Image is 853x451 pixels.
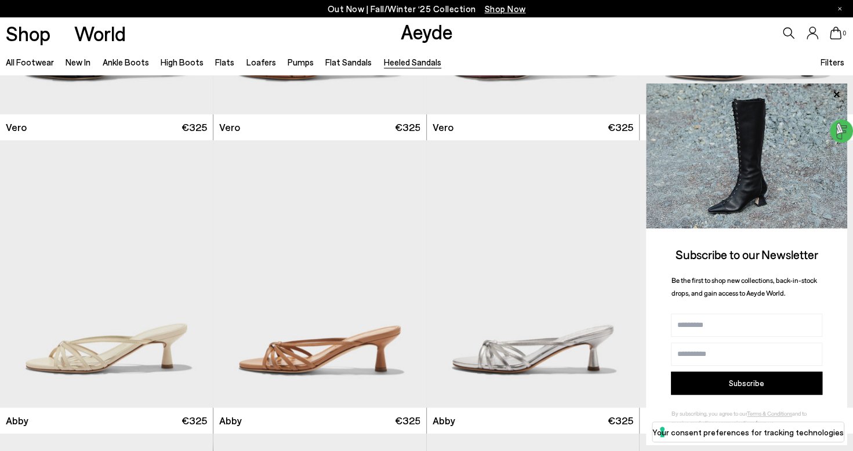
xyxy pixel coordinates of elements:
[671,410,747,417] span: By subscribing, you agree to our
[433,120,453,134] span: Vero
[646,83,847,228] img: 2a6287a1333c9a56320fd6e7b3c4a9a9.jpg
[640,114,853,140] a: Abby €325
[219,120,240,134] span: Vero
[652,426,844,438] label: Your consent preferences for tracking technologies
[640,408,853,434] a: [PERSON_NAME] €295
[640,140,853,408] img: Wilma Leather Thong Sandals
[830,27,841,39] a: 0
[182,413,207,428] span: €325
[182,120,207,134] span: €325
[219,413,242,428] span: Abby
[215,57,234,67] a: Flats
[288,57,314,67] a: Pumps
[6,413,28,428] span: Abby
[841,30,847,37] span: 0
[6,57,54,67] a: All Footwear
[213,408,426,434] a: Abby €325
[676,247,818,261] span: Subscribe to our Newsletter
[671,276,817,297] span: Be the first to shop new collections, back-in-stock drops, and gain access to Aeyde World.
[608,120,633,134] span: €325
[325,57,372,67] a: Flat Sandals
[6,23,50,43] a: Shop
[485,3,526,14] span: Navigate to /collections/new-in
[328,2,526,16] p: Out Now | Fall/Winter ‘25 Collection
[246,57,276,67] a: Loafers
[427,408,640,434] a: Abby €325
[821,57,844,67] span: Filters
[74,23,126,43] a: World
[213,114,426,140] a: Vero €325
[427,140,640,408] img: Abby Leather Mules
[213,140,426,408] img: Abby Leather Mules
[747,410,792,417] a: Terms & Conditions
[6,120,27,134] span: Vero
[671,372,822,395] button: Subscribe
[103,57,149,67] a: Ankle Boots
[384,57,441,67] a: Heeled Sandals
[66,57,90,67] a: New In
[394,413,420,428] span: €325
[161,57,204,67] a: High Boots
[427,114,640,140] a: Vero €325
[433,413,455,428] span: Abby
[608,413,633,428] span: €325
[400,19,452,43] a: Aeyde
[394,120,420,134] span: €325
[652,422,844,442] button: Your consent preferences for tracking technologies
